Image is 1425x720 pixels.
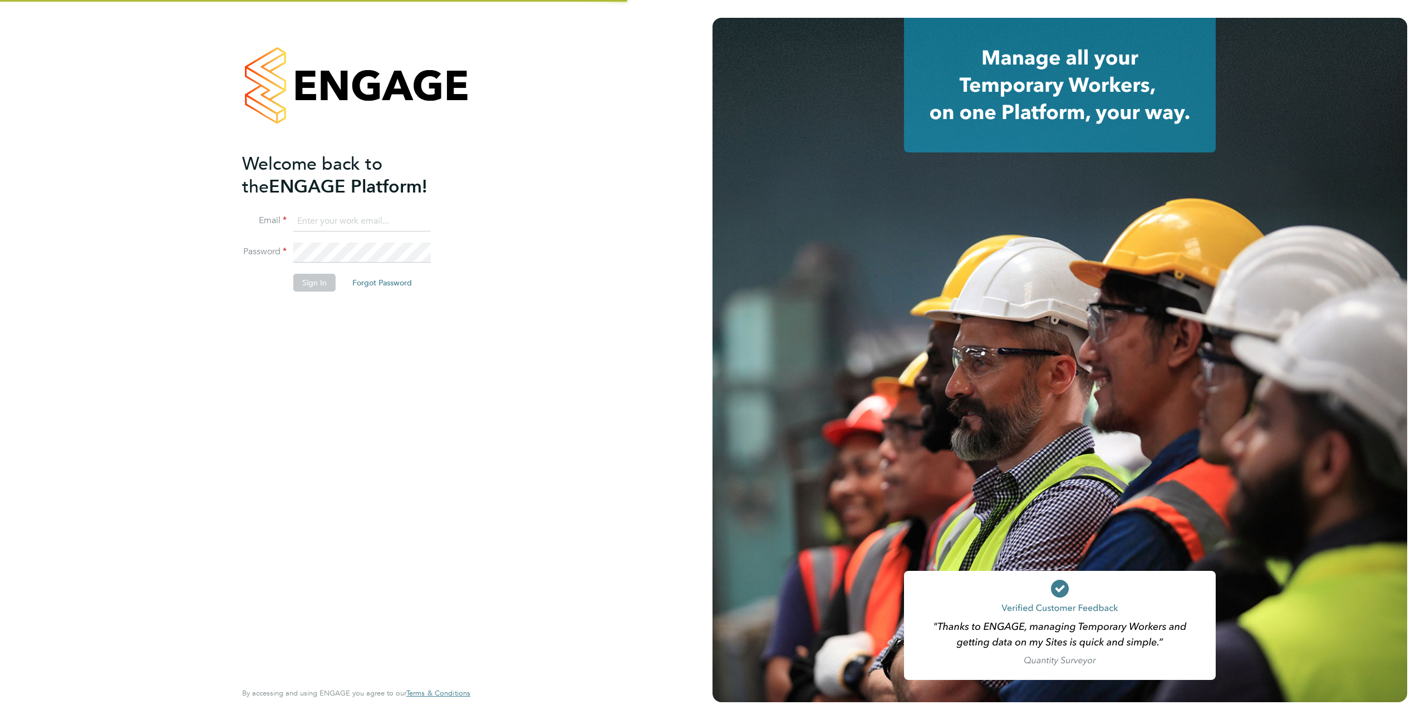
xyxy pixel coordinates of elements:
[242,152,459,198] h2: ENGAGE Platform!
[242,246,287,258] label: Password
[293,211,431,231] input: Enter your work email...
[242,688,470,698] span: By accessing and using ENGAGE you agree to our
[406,689,470,698] a: Terms & Conditions
[242,153,382,198] span: Welcome back to the
[242,215,287,226] label: Email
[293,274,336,292] button: Sign In
[343,274,421,292] button: Forgot Password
